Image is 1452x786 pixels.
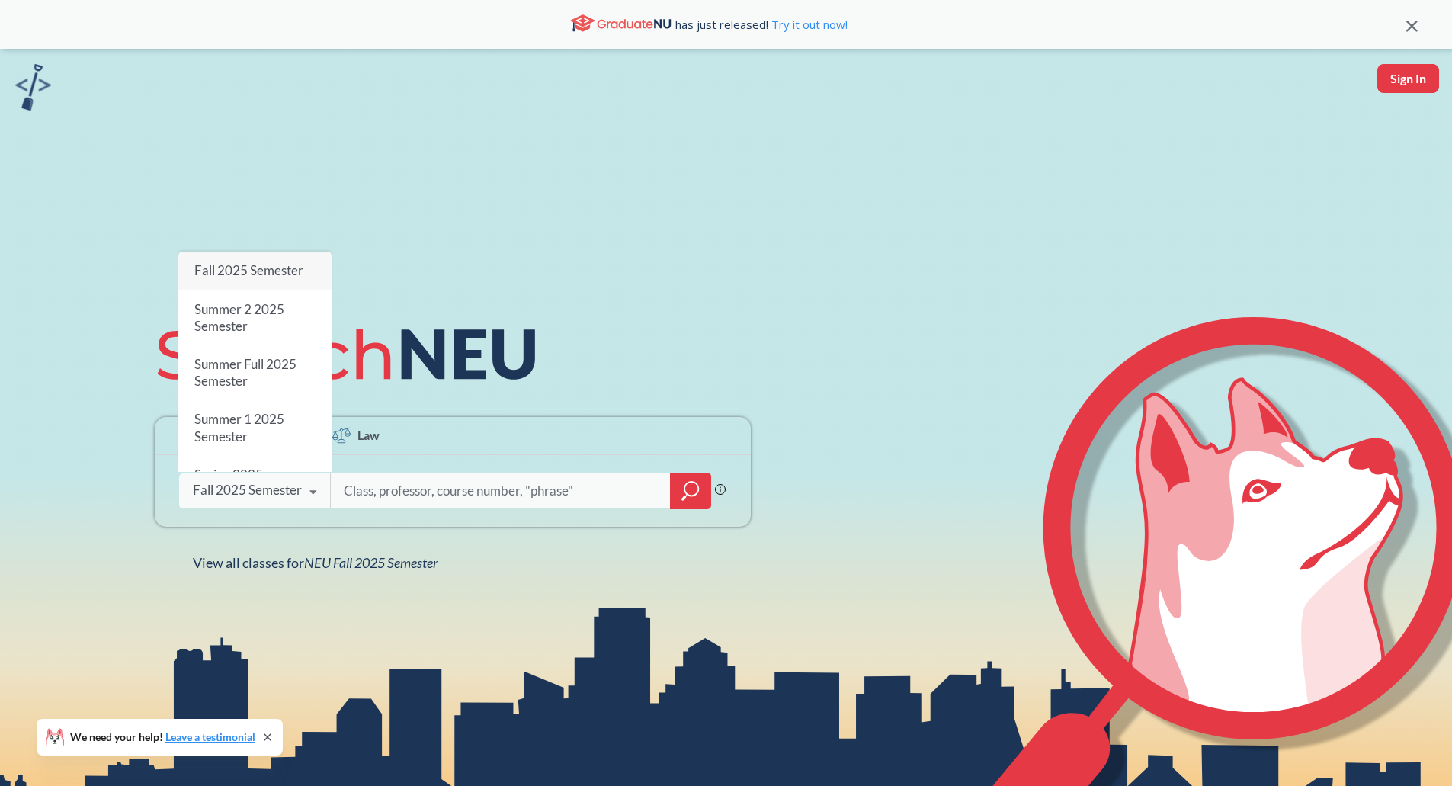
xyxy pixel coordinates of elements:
[165,730,255,743] a: Leave a testimonial
[342,475,659,507] input: Class, professor, course number, "phrase"
[1377,64,1439,93] button: Sign In
[768,17,848,32] a: Try it out now!
[194,467,262,499] span: Spring 2025 Semester
[194,262,303,278] span: Fall 2025 Semester
[193,482,302,499] div: Fall 2025 Semester
[194,411,284,444] span: Summer 1 2025 Semester
[670,473,711,509] div: magnifying glass
[681,480,700,502] svg: magnifying glass
[675,16,848,33] span: has just released!
[70,732,255,743] span: We need your help!
[357,426,380,444] span: Law
[194,356,296,389] span: Summer Full 2025 Semester
[15,64,51,111] img: sandbox logo
[194,300,284,333] span: Summer 2 2025 Semester
[193,554,438,571] span: View all classes for
[15,64,51,115] a: sandbox logo
[304,554,438,571] span: NEU Fall 2025 Semester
